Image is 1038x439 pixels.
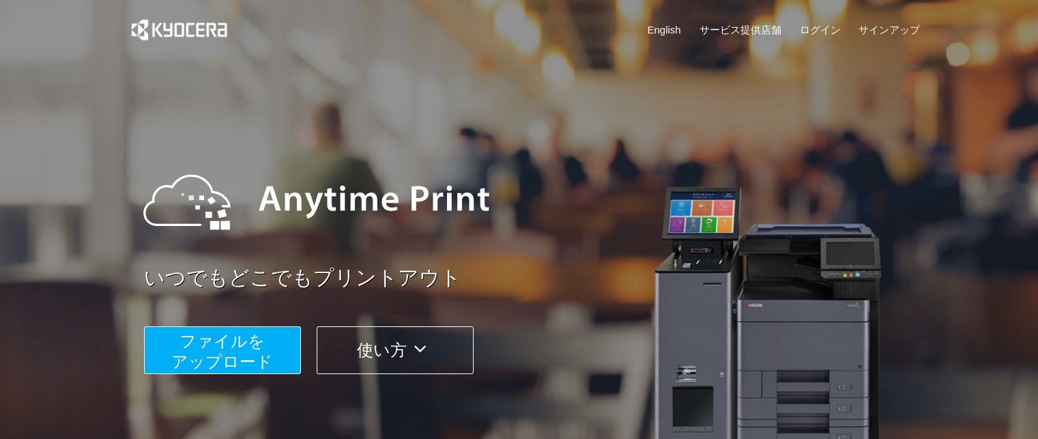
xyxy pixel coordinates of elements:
a: いつでもどこでもプリントアウト [144,264,929,293]
a: English [648,23,681,37]
button: 使い方 [317,326,474,374]
button: ファイルを​​アップロード [144,326,301,374]
a: ログイン [800,23,841,37]
a: サインアップ [859,23,920,37]
span: ファイルを ​​アップロード [171,332,273,371]
a: サービス提供店舗 [700,23,781,37]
